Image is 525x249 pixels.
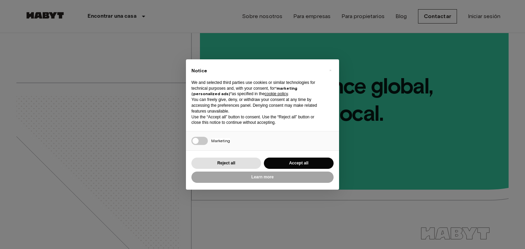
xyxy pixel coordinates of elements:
strong: “marketing (personalized ads)” [191,86,297,97]
button: Accept all [264,158,334,169]
button: Reject all [191,158,261,169]
button: Close this notice [325,65,336,76]
span: × [329,66,332,74]
h2: Notice [191,68,323,74]
p: We and selected third parties use cookies or similar technologies for technical purposes and, wit... [191,80,323,97]
p: Use the “Accept all” button to consent. Use the “Reject all” button or close this notice to conti... [191,114,323,126]
a: cookie policy [265,91,288,96]
p: You can freely give, deny, or withdraw your consent at any time by accessing the preferences pane... [191,97,323,114]
button: Learn more [191,172,334,183]
span: Marketing [211,138,230,143]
